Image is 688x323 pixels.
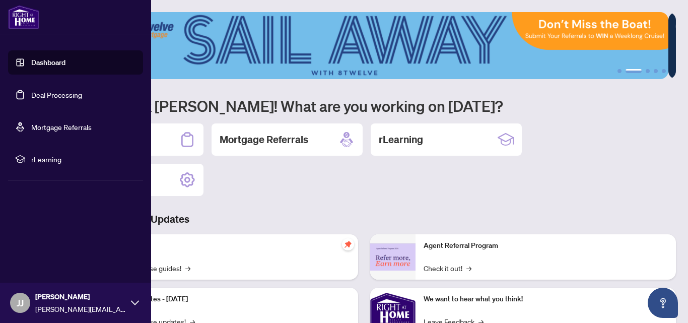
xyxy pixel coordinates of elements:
img: logo [8,5,39,29]
span: → [466,263,471,274]
p: Agent Referral Program [424,240,668,251]
span: JJ [17,296,24,310]
button: 4 [654,69,658,73]
p: Self-Help [106,240,350,251]
span: → [185,263,190,274]
h2: rLearning [379,133,423,147]
a: Dashboard [31,58,65,67]
a: Deal Processing [31,90,82,99]
button: 5 [662,69,666,73]
button: 1 [617,69,622,73]
button: 3 [646,69,650,73]
p: Platform Updates - [DATE] [106,294,350,305]
span: pushpin [342,238,354,250]
button: Open asap [648,288,678,318]
span: rLearning [31,154,136,165]
img: Agent Referral Program [370,243,416,271]
h1: Welcome back [PERSON_NAME]! What are you working on [DATE]? [52,96,676,115]
span: [PERSON_NAME][EMAIL_ADDRESS][PERSON_NAME][DOMAIN_NAME] [35,303,126,314]
h2: Mortgage Referrals [220,133,308,147]
button: 2 [626,69,642,73]
p: We want to hear what you think! [424,294,668,305]
a: Check it out!→ [424,263,471,274]
h3: Brokerage & Industry Updates [52,212,676,226]
a: Mortgage Referrals [31,122,92,132]
img: Slide 1 [52,12,668,79]
span: [PERSON_NAME] [35,291,126,302]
